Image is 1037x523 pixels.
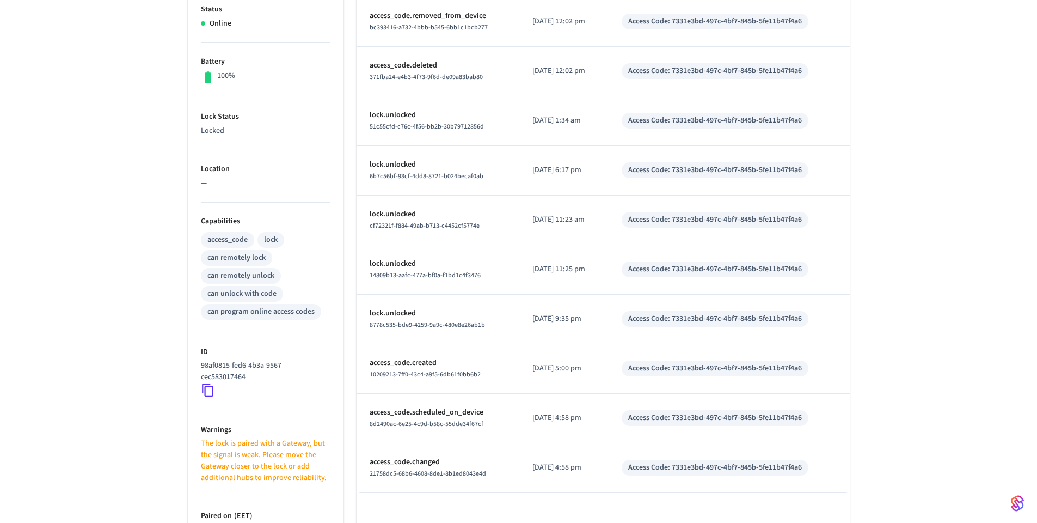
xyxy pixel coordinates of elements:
[370,457,507,468] p: access_code.changed
[370,258,507,270] p: lock.unlocked
[532,115,596,126] p: [DATE] 1:34 am
[628,412,802,424] div: Access Code: 7331e3bd-497c-4bf7-845b-5fe11b47f4a6
[532,264,596,275] p: [DATE] 11:25 pm
[207,288,277,300] div: can unlock with code
[201,56,330,68] p: Battery
[370,407,507,418] p: access_code.scheduled_on_device
[370,320,485,330] span: 8778c535-bde9-4259-9a9c-480e8e26ab1b
[532,412,596,424] p: [DATE] 4:58 pm
[370,23,488,32] span: bc393416-a732-4bbb-b545-6bb1c1bcb277
[201,510,330,522] p: Paired on
[532,462,596,473] p: [DATE] 4:58 pm
[201,216,330,227] p: Capabilities
[232,510,253,521] span: ( EET )
[1011,495,1024,512] img: SeamLogoGradient.69752ec5.svg
[628,16,802,27] div: Access Code: 7331e3bd-497c-4bf7-845b-5fe11b47f4a6
[207,234,248,246] div: access_code
[201,346,330,358] p: ID
[628,65,802,77] div: Access Code: 7331e3bd-497c-4bf7-845b-5fe11b47f4a6
[207,306,315,318] div: can program online access codes
[628,214,802,226] div: Access Code: 7331e3bd-497c-4bf7-845b-5fe11b47f4a6
[370,308,507,319] p: lock.unlocked
[370,370,481,379] span: 10209213-7ff0-43c4-a9f5-6db61f0bb6b2
[201,111,330,123] p: Lock Status
[210,18,231,29] p: Online
[201,163,330,175] p: Location
[532,165,596,176] p: [DATE] 6:17 pm
[370,159,507,171] p: lock.unlocked
[370,469,486,478] span: 21758dc5-68b6-4608-8de1-8b1ed8043e4d
[628,115,802,126] div: Access Code: 7331e3bd-497c-4bf7-845b-5fe11b47f4a6
[201,438,330,484] p: The lock is paired with a Gateway, but the signal is weak. Please move the Gateway closer to the ...
[628,313,802,325] div: Access Code: 7331e3bd-497c-4bf7-845b-5fe11b47f4a6
[370,72,483,82] span: 371fba24-e4b3-4f73-9f6d-de09a83bab80
[532,16,596,27] p: [DATE] 12:02 pm
[201,424,330,436] p: Warnings
[370,419,483,429] span: 8d2490ac-6e25-4c9d-b58c-55dde34f67cf
[628,165,802,176] div: Access Code: 7331e3bd-497c-4bf7-845b-5fe11b47f4a6
[370,122,484,131] span: 51c55cfd-c76c-4f56-bb2b-30b79712856d
[532,313,596,325] p: [DATE] 9:35 pm
[370,221,480,230] span: cf72321f-f884-49ab-b713-c4452cf5774e
[370,110,507,121] p: lock.unlocked
[628,462,802,473] div: Access Code: 7331e3bd-497c-4bf7-845b-5fe11b47f4a6
[370,271,481,280] span: 14809b13-aafc-477a-bf0a-f1bd1c4f3476
[201,125,330,137] p: Locked
[628,264,802,275] div: Access Code: 7331e3bd-497c-4bf7-845b-5fe11b47f4a6
[628,363,802,374] div: Access Code: 7331e3bd-497c-4bf7-845b-5fe11b47f4a6
[264,234,278,246] div: lock
[370,357,507,369] p: access_code.created
[217,70,235,82] p: 100%
[207,270,274,282] div: can remotely unlock
[370,60,507,71] p: access_code.deleted
[201,4,330,15] p: Status
[201,360,326,383] p: 98af0815-fed6-4b3a-9567-cec583017464
[370,209,507,220] p: lock.unlocked
[207,252,266,264] div: can remotely lock
[532,214,596,226] p: [DATE] 11:23 am
[370,172,483,181] span: 6b7c56bf-93cf-4dd8-8721-b024becaf0ab
[532,363,596,374] p: [DATE] 5:00 pm
[532,65,596,77] p: [DATE] 12:02 pm
[370,10,507,22] p: access_code.removed_from_device
[201,178,330,189] p: —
